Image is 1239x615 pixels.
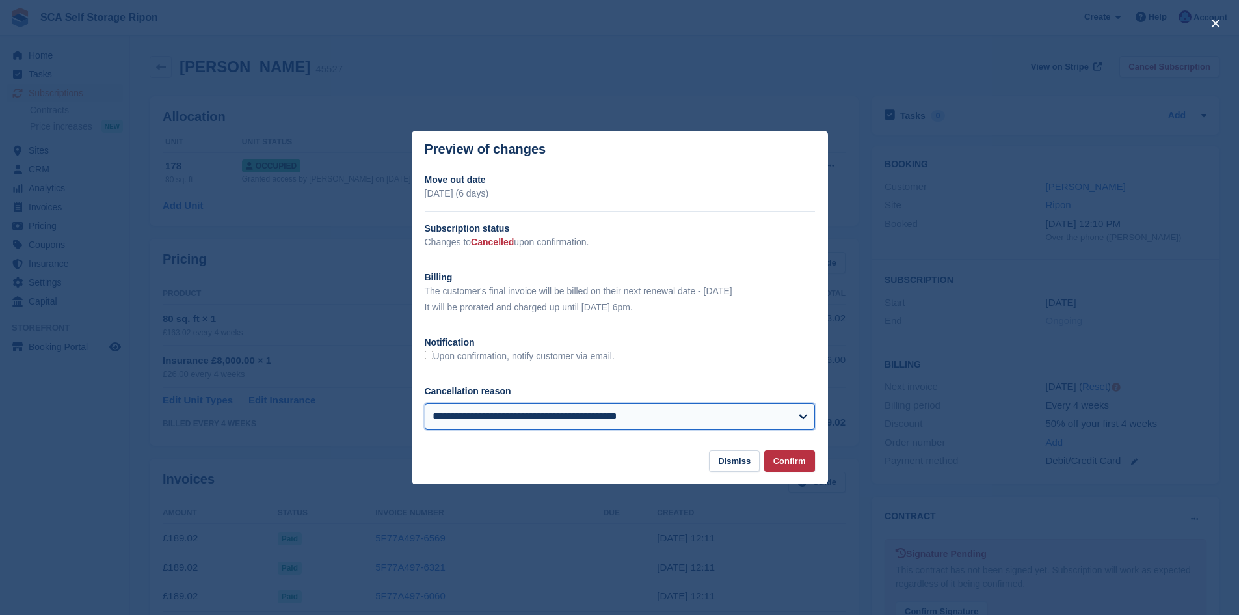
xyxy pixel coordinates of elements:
[425,187,815,200] p: [DATE] (6 days)
[425,271,815,284] h2: Billing
[425,284,815,298] p: The customer's final invoice will be billed on their next renewal date - [DATE]
[425,173,815,187] h2: Move out date
[471,237,514,247] span: Cancelled
[425,236,815,249] p: Changes to upon confirmation.
[425,301,815,314] p: It will be prorated and charged up until [DATE] 6pm.
[764,450,815,472] button: Confirm
[425,351,615,362] label: Upon confirmation, notify customer via email.
[425,142,546,157] p: Preview of changes
[425,351,433,359] input: Upon confirmation, notify customer via email.
[709,450,760,472] button: Dismiss
[1205,13,1226,34] button: close
[425,336,815,349] h2: Notification
[425,386,511,396] label: Cancellation reason
[425,222,815,236] h2: Subscription status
